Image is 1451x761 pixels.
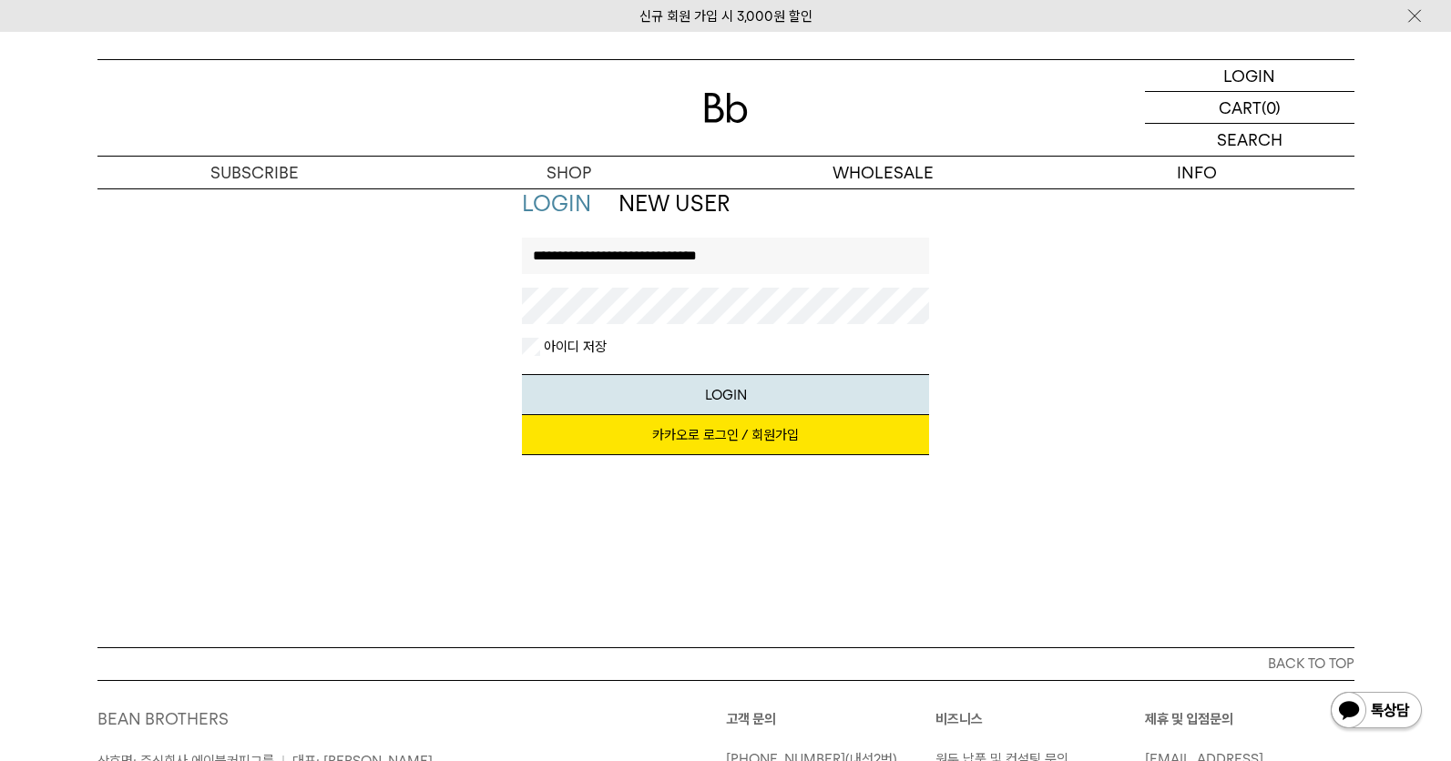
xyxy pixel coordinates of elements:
[97,647,1354,680] button: BACK TO TOP
[639,8,812,25] a: 신규 회원 가입 시 3,000원 할인
[412,157,726,188] a: SHOP
[1262,92,1281,123] p: (0)
[522,374,929,415] button: LOGIN
[522,190,591,217] a: LOGIN
[540,338,607,356] label: 아이디 저장
[1223,60,1275,91] p: LOGIN
[704,93,748,123] img: 로고
[1217,124,1282,156] p: SEARCH
[97,157,412,188] a: SUBSCRIBE
[618,190,730,217] a: NEW USER
[1145,60,1354,92] a: LOGIN
[726,157,1040,188] p: WHOLESALE
[1329,690,1424,734] img: 카카오톡 채널 1:1 채팅 버튼
[1040,157,1354,188] p: INFO
[97,709,229,728] a: BEAN BROTHERS
[1145,708,1354,730] p: 제휴 및 입점문의
[726,708,935,730] p: 고객 문의
[522,415,929,455] a: 카카오로 로그인 / 회원가입
[1219,92,1262,123] p: CART
[935,708,1145,730] p: 비즈니스
[1145,92,1354,124] a: CART (0)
